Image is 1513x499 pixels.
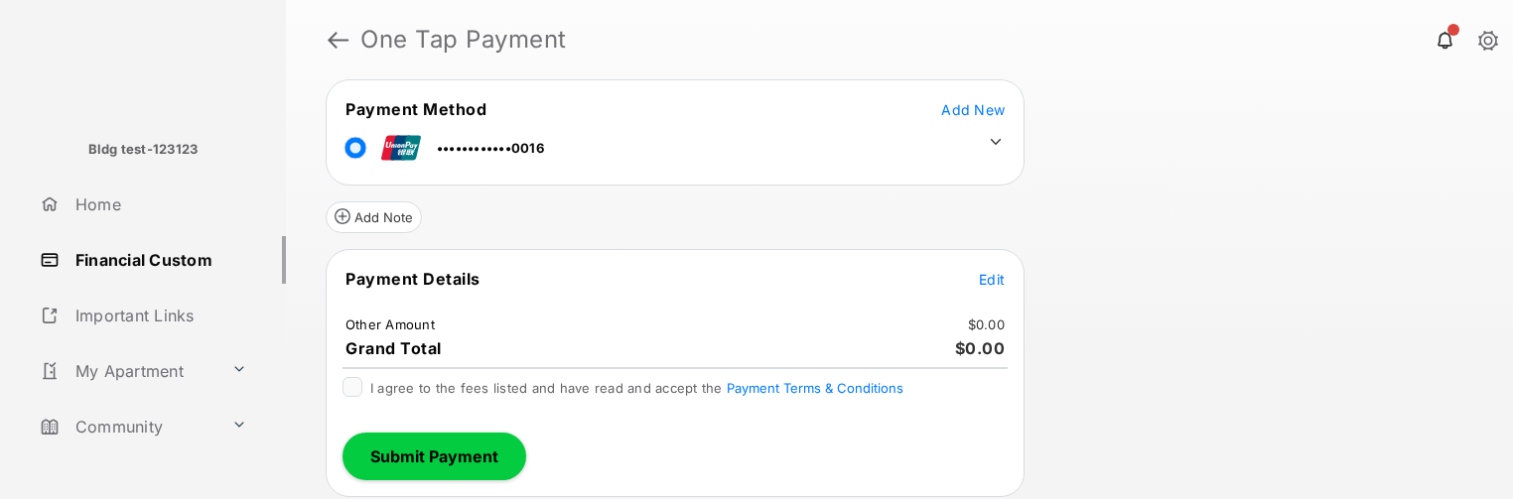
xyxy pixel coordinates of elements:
a: Home [32,181,286,228]
span: Payment Details [345,269,481,289]
a: Financial Custom [32,236,286,284]
a: Community [32,403,223,450]
span: $0.00 [955,338,1006,358]
button: Submit Payment [343,433,526,480]
span: Add New [941,101,1005,118]
a: Important Links [32,292,255,339]
span: I agree to the fees listed and have read and accept the [370,380,903,396]
span: ••••••••••••0016 [437,140,544,156]
span: Payment Method [345,99,486,119]
button: Edit [979,269,1005,289]
strong: One Tap Payment [360,28,567,52]
a: My Apartment [32,347,223,395]
td: Other Amount [344,315,436,333]
button: Add Note [326,201,422,233]
button: I agree to the fees listed and have read and accept the [727,380,903,396]
td: $0.00 [967,315,1006,333]
span: Grand Total [345,338,442,358]
span: Edit [979,271,1005,288]
p: Bldg test-123123 [88,140,199,160]
button: Add New [941,99,1005,119]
